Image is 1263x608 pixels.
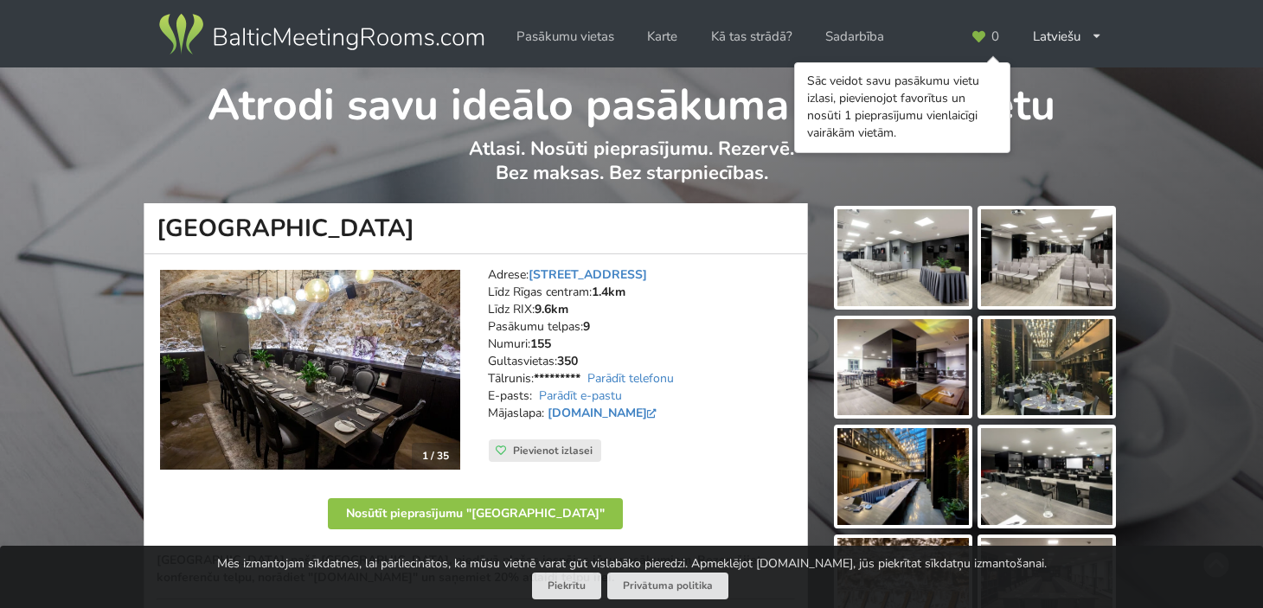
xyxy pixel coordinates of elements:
[592,284,625,300] strong: 1.4km
[557,353,578,369] strong: 350
[156,10,487,59] img: Baltic Meeting Rooms
[412,443,459,469] div: 1 / 35
[699,20,805,54] a: Kā tas strādā?
[504,20,626,54] a: Pasākumu vietas
[583,318,590,335] strong: 9
[837,319,969,416] img: Pullman Riga Old Town Hotel | Rīga | Pasākumu vieta - galerijas bilde
[981,209,1112,306] img: Pullman Riga Old Town Hotel | Rīga | Pasākumu vieta - galerijas bilde
[529,266,647,283] a: [STREET_ADDRESS]
[488,266,795,439] address: Adrese: Līdz Rīgas centram: Līdz RIX: Pasākumu telpas: Numuri: Gultasvietas: Tālrunis: E-pasts: M...
[513,444,593,458] span: Pievienot izlasei
[160,270,460,470] a: Viesnīca | Rīga | Pullman Riga Old Town Hotel 1 / 35
[530,336,551,352] strong: 155
[807,73,997,142] div: Sāc veidot savu pasākumu vietu izlasi, pievienojot favorītus un nosūti 1 pieprasījumu vienlaicīgi...
[144,203,808,254] h1: [GEOGRAPHIC_DATA]
[607,573,728,599] a: Privātuma politika
[144,67,1119,133] h1: Atrodi savu ideālo pasākuma norises vietu
[144,137,1119,203] p: Atlasi. Nosūti pieprasījumu. Rezervē. Bez maksas. Bez starpniecības.
[539,387,622,404] a: Parādīt e-pastu
[981,319,1112,416] img: Pullman Riga Old Town Hotel | Rīga | Pasākumu vieta - galerijas bilde
[328,498,623,529] button: Nosūtīt pieprasījumu "[GEOGRAPHIC_DATA]"
[160,270,460,470] img: Viesnīca | Rīga | Pullman Riga Old Town Hotel
[981,428,1112,525] img: Pullman Riga Old Town Hotel | Rīga | Pasākumu vieta - galerijas bilde
[548,405,661,421] a: [DOMAIN_NAME]
[587,370,674,387] a: Parādīt telefonu
[837,209,969,306] img: Pullman Riga Old Town Hotel | Rīga | Pasākumu vieta - galerijas bilde
[813,20,896,54] a: Sadarbība
[535,301,568,317] strong: 9.6km
[635,20,689,54] a: Karte
[532,573,601,599] button: Piekrītu
[991,30,999,43] span: 0
[1021,20,1115,54] div: Latviešu
[837,428,969,525] img: Pullman Riga Old Town Hotel | Rīga | Pasākumu vieta - galerijas bilde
